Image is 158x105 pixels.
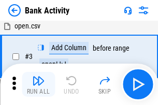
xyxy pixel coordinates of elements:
[98,74,111,87] img: Skip
[25,6,69,16] div: Bank Activity
[98,88,111,95] div: Skip
[137,4,150,17] img: Settings menu
[8,4,21,17] img: Back
[15,22,40,30] span: open.csv
[124,6,132,14] img: Support
[130,76,146,93] img: Main button
[32,74,45,87] img: Run All
[39,58,68,71] div: open!J:J
[27,88,50,95] div: Run All
[49,42,89,54] div: Add Column
[113,44,130,52] div: range
[88,72,121,97] button: Skip
[93,44,111,52] div: before
[25,52,33,61] span: # 3
[22,72,55,97] button: Run All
